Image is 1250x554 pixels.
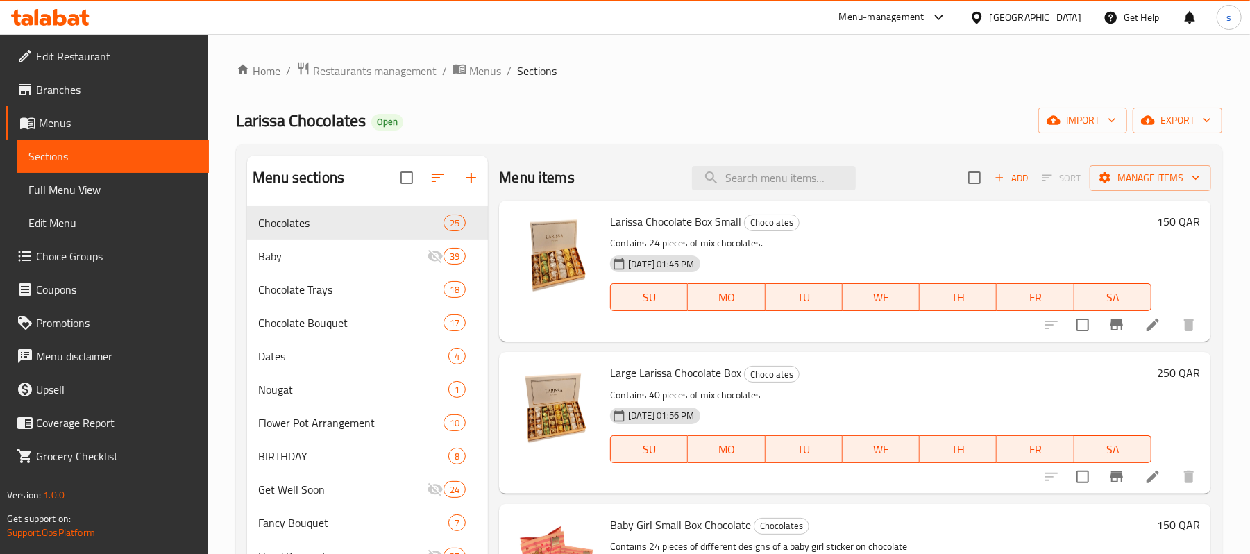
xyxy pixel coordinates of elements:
button: FR [997,283,1074,311]
span: Coverage Report [36,414,198,431]
span: Larissa Chocolate Box Small [610,211,741,232]
div: items [448,381,466,398]
span: 24 [444,483,465,496]
div: items [444,215,466,231]
div: items [448,348,466,364]
button: TU [766,283,843,311]
div: Chocolates [744,366,800,383]
div: Chocolate Trays18 [247,273,488,306]
div: BIRTHDAY8 [247,439,488,473]
button: WE [843,435,920,463]
button: delete [1172,460,1206,494]
button: Branch-specific-item [1100,460,1133,494]
a: Support.OpsPlatform [7,523,95,542]
span: 17 [444,317,465,330]
span: Chocolates [258,215,444,231]
a: Edit Restaurant [6,40,209,73]
p: Contains 24 pieces of mix chocolates. [610,235,1151,252]
button: FR [997,435,1074,463]
a: Upsell [6,373,209,406]
div: items [444,314,466,331]
button: Branch-specific-item [1100,308,1133,342]
span: Chocolates [745,367,799,383]
span: FR [1002,439,1068,460]
div: items [444,414,466,431]
span: Nougat [258,381,448,398]
a: Edit menu item [1145,317,1161,333]
a: Menus [453,62,501,80]
span: Get support on: [7,510,71,528]
svg: Inactive section [427,481,444,498]
a: Choice Groups [6,240,209,273]
button: TU [766,435,843,463]
span: 25 [444,217,465,230]
button: SU [610,283,688,311]
span: 39 [444,250,465,263]
span: Baby [258,248,427,265]
span: Fancy Bouquet [258,514,448,531]
span: export [1144,112,1211,129]
span: Get Well Soon [258,481,427,498]
span: s [1226,10,1231,25]
span: [DATE] 01:56 PM [623,409,700,422]
li: / [442,62,447,79]
span: TH [925,439,991,460]
button: import [1038,108,1127,133]
span: Chocolates [745,215,799,230]
span: Chocolates [754,518,809,534]
nav: breadcrumb [236,62,1222,80]
span: Promotions [36,314,198,331]
div: [GEOGRAPHIC_DATA] [990,10,1081,25]
span: SA [1080,287,1146,308]
span: FR [1002,287,1068,308]
span: 4 [449,350,465,363]
span: Add item [989,167,1033,189]
span: Coupons [36,281,198,298]
button: WE [843,283,920,311]
span: TH [925,287,991,308]
button: Manage items [1090,165,1211,191]
span: WE [848,287,914,308]
span: Branches [36,81,198,98]
button: SA [1074,435,1151,463]
div: items [448,448,466,464]
span: Select to update [1068,310,1097,339]
button: MO [688,435,765,463]
a: Menus [6,106,209,140]
span: Edit Restaurant [36,48,198,65]
span: 8 [449,450,465,463]
div: Chocolates [744,215,800,231]
h2: Menu items [499,167,575,188]
div: Chocolate Bouquet17 [247,306,488,339]
h6: 150 QAR [1157,212,1200,231]
span: Full Menu View [28,181,198,198]
h2: Menu sections [253,167,344,188]
span: Restaurants management [313,62,437,79]
div: BIRTHDAY [258,448,448,464]
span: Choice Groups [36,248,198,265]
a: Home [236,62,280,79]
span: Manage items [1101,169,1200,187]
div: Nougat1 [247,373,488,406]
div: Fancy Bouquet7 [247,506,488,539]
div: items [444,481,466,498]
img: Large Larissa Chocolate Box [510,363,599,452]
div: Menu-management [839,9,924,26]
li: / [286,62,291,79]
span: SU [616,439,682,460]
img: Larissa Chocolate Box Small [510,212,599,301]
span: 1.0.0 [43,486,65,504]
span: TU [771,439,837,460]
span: 10 [444,417,465,430]
span: 18 [444,283,465,296]
span: Chocolate Bouquet [258,314,444,331]
svg: Inactive section [427,248,444,265]
span: Edit Menu [28,215,198,231]
span: [DATE] 01:45 PM [623,258,700,271]
span: TU [771,287,837,308]
h6: 250 QAR [1157,363,1200,383]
